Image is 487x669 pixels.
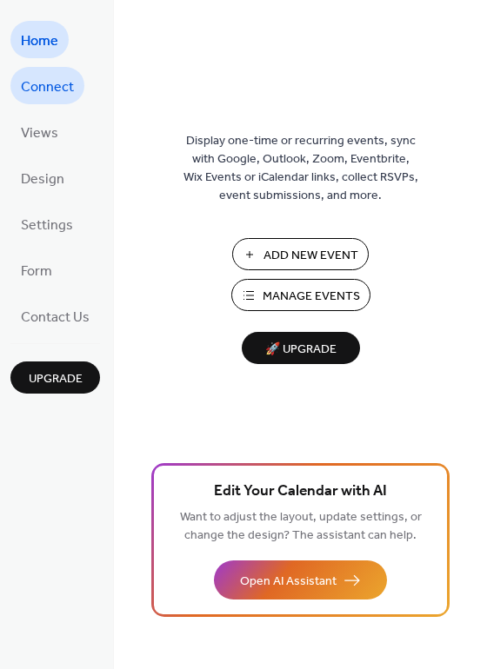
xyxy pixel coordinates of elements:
[10,159,75,196] a: Design
[10,67,84,104] a: Connect
[231,279,370,311] button: Manage Events
[10,113,69,150] a: Views
[21,166,64,193] span: Design
[180,506,422,547] span: Want to adjust the layout, update settings, or change the design? The assistant can help.
[21,304,90,331] span: Contact Us
[264,247,358,265] span: Add New Event
[252,338,350,361] span: 🚀 Upgrade
[183,132,418,205] span: Display one-time or recurring events, sync with Google, Outlook, Zoom, Eventbrite, Wix Events or ...
[21,120,58,147] span: Views
[21,258,52,285] span: Form
[214,480,387,504] span: Edit Your Calendar with AI
[10,21,69,58] a: Home
[21,74,74,101] span: Connect
[10,205,83,242] a: Settings
[242,332,360,364] button: 🚀 Upgrade
[232,238,369,270] button: Add New Event
[10,361,100,394] button: Upgrade
[240,573,337,591] span: Open AI Assistant
[10,297,100,334] a: Contact Us
[29,370,83,388] span: Upgrade
[214,560,387,599] button: Open AI Assistant
[263,288,360,306] span: Manage Events
[21,212,73,239] span: Settings
[10,251,63,288] a: Form
[21,28,58,55] span: Home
